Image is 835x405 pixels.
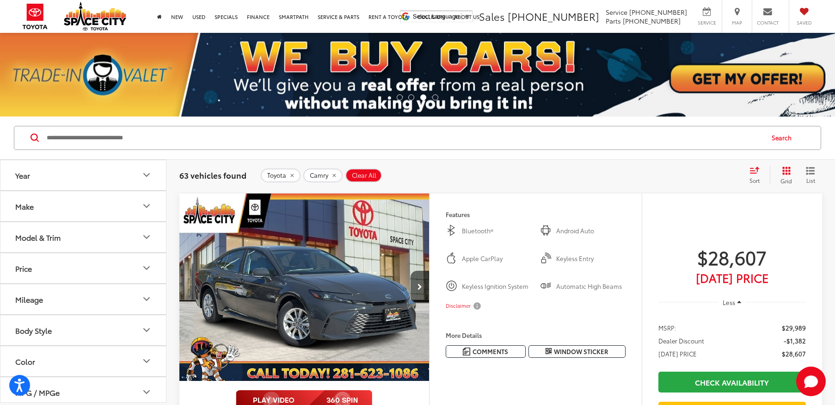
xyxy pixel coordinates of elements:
[528,345,626,358] button: Window Sticker
[629,7,687,17] span: [PHONE_NUMBER]
[0,222,167,252] button: Model & TrimModel & Trim
[606,16,621,25] span: Parts
[462,282,531,291] span: Keyless Ignition System
[15,171,30,180] div: Year
[261,168,301,182] button: remove Toyota
[141,355,152,367] div: Color
[745,166,770,185] button: Select sort value
[15,388,60,397] div: MPG / MPGe
[179,193,430,381] div: 2025 Toyota Camry LE 0
[749,176,760,184] span: Sort
[546,348,552,355] i: Window Sticker
[15,326,52,335] div: Body Style
[556,254,626,263] span: Keyless Entry
[794,19,814,26] span: Saved
[723,298,735,306] span: Less
[727,19,747,26] span: Map
[770,166,799,185] button: Grid View
[15,202,34,211] div: Make
[658,273,806,282] span: [DATE] Price
[352,172,376,179] span: Clear All
[718,294,746,311] button: Less
[141,324,152,336] div: Body Style
[606,7,627,17] span: Service
[0,346,167,376] button: ColorColor
[15,233,61,242] div: Model & Trim
[0,191,167,221] button: MakeMake
[757,19,779,26] span: Contact
[46,127,763,149] input: Search by Make, Model, or Keyword
[782,349,806,358] span: $28,607
[463,348,470,355] img: Comments
[806,176,815,184] span: List
[446,302,471,310] span: Disclaimer
[658,245,806,268] span: $28,607
[658,336,704,345] span: Dealer Discount
[179,193,430,381] a: 2025 Toyota Camry LE2025 Toyota Camry LE2025 Toyota Camry LE2025 Toyota Camry LE
[696,19,717,26] span: Service
[411,271,429,303] button: Next image
[141,231,152,243] div: Model & Trim
[0,253,167,283] button: PricePrice
[462,226,531,236] span: Bluetooth®
[446,211,626,218] h4: Features
[141,386,152,398] div: MPG / MPGe
[141,200,152,212] div: Make
[623,16,681,25] span: [PHONE_NUMBER]
[345,168,382,182] button: Clear All
[446,296,483,316] button: Disclaimer
[508,9,599,24] span: [PHONE_NUMBER]
[0,284,167,314] button: MileageMileage
[658,323,676,332] span: MSRP:
[554,347,608,356] span: Window Sticker
[267,172,286,179] span: Toyota
[15,357,35,366] div: Color
[796,367,826,396] button: Toggle Chat Window
[141,262,152,274] div: Price
[780,177,792,185] span: Grid
[763,126,805,150] button: Search
[658,349,697,358] span: [DATE] PRICE
[303,168,343,182] button: remove Camry
[784,336,806,345] span: -$1,382
[473,347,508,356] span: Comments
[0,160,167,190] button: YearYear
[179,169,246,181] span: 63 vehicles found
[796,367,826,396] svg: Start Chat
[462,254,531,263] span: Apple CarPlay
[556,226,626,236] span: Android Auto
[556,282,626,291] span: Automatic High Beams
[64,2,126,31] img: Space City Toyota
[0,315,167,345] button: Body StyleBody Style
[446,345,526,358] button: Comments
[799,166,822,185] button: List View
[658,372,806,393] a: Check Availability
[446,332,626,338] h4: More Details
[15,264,32,273] div: Price
[15,295,43,304] div: Mileage
[782,323,806,332] span: $29,989
[141,169,152,181] div: Year
[479,9,505,24] span: Sales
[141,293,152,305] div: Mileage
[310,172,328,179] span: Camry
[179,193,430,382] img: 2025 Toyota Camry LE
